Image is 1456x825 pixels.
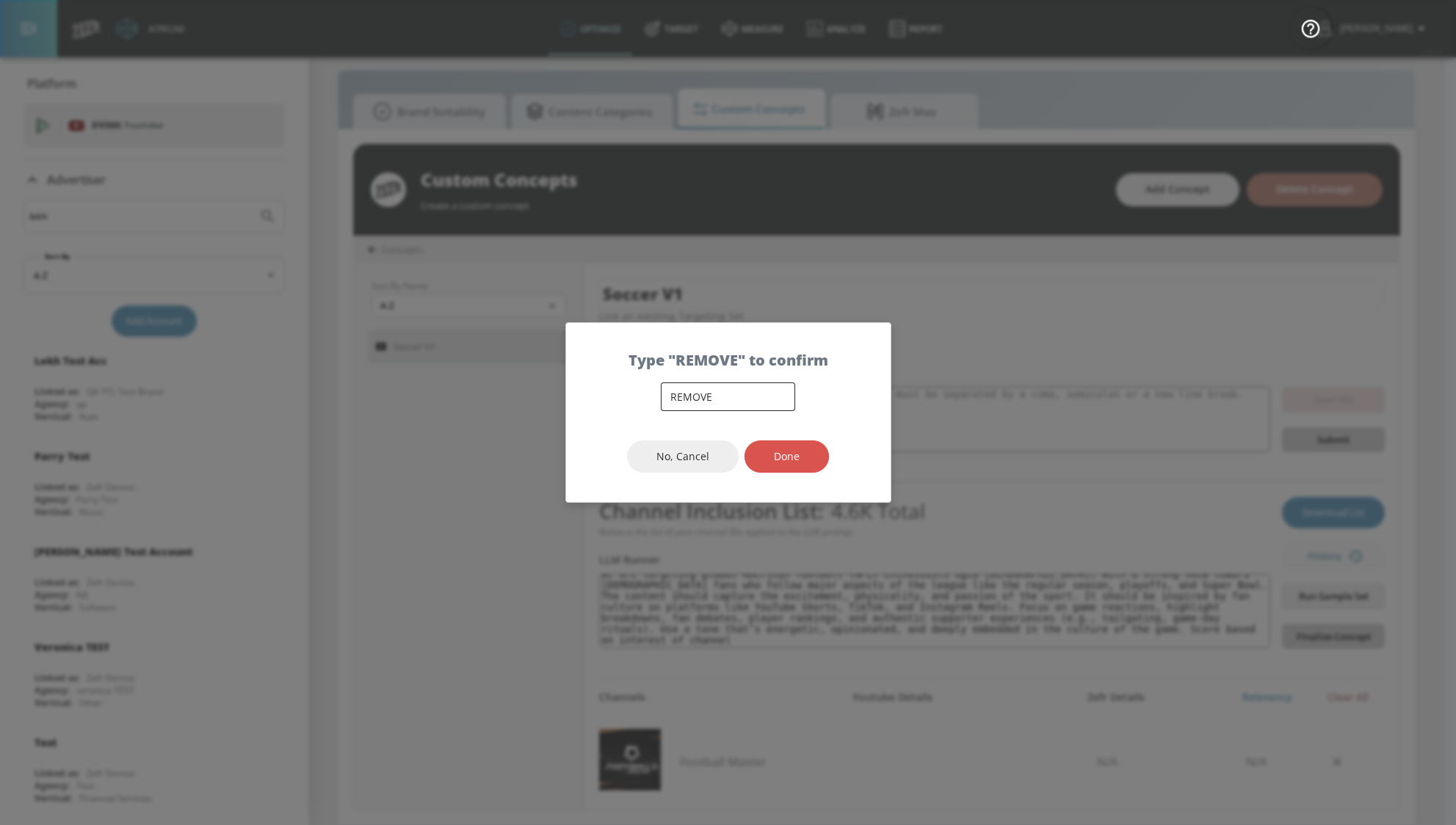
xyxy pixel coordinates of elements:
[627,440,739,473] button: No, Cancel
[774,448,800,466] span: Done
[745,440,829,473] button: Done
[1290,7,1331,48] button: Open Resource Center
[629,352,828,368] h5: Type "REMOVE" to confirm
[661,382,795,411] input: Enter "REMOVE"
[656,448,709,466] span: No, Cancel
